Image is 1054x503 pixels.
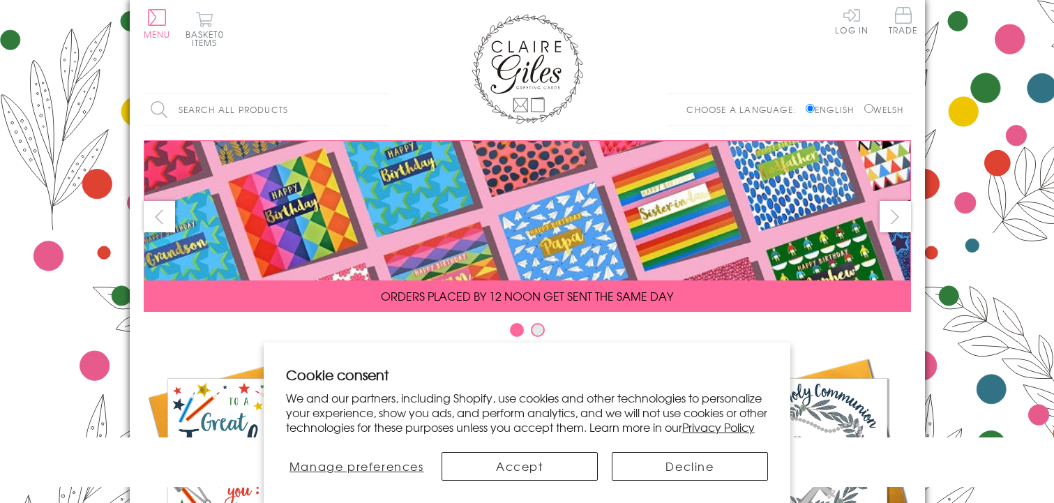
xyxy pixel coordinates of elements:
button: Basket0 items [186,11,224,47]
p: We and our partners, including Shopify, use cookies and other technologies to personalize your ex... [286,391,769,434]
span: Trade [889,7,918,34]
img: Claire Giles Greetings Cards [472,14,583,124]
p: Choose a language: [686,103,803,116]
span: Manage preferences [289,458,424,474]
button: next [880,201,911,232]
a: Log In [835,7,868,34]
button: Manage preferences [286,452,428,481]
span: ORDERS PLACED BY 12 NOON GET SENT THE SAME DAY [381,287,673,304]
a: Trade [889,7,918,37]
button: Carousel Page 2 [531,323,545,337]
button: Decline [612,452,768,481]
button: Carousel Page 1 (Current Slide) [510,323,524,337]
input: Welsh [864,104,873,113]
label: Welsh [864,103,904,116]
label: English [806,103,861,116]
button: prev [144,201,175,232]
input: English [806,104,815,113]
button: Accept [442,452,598,481]
a: Privacy Policy [682,419,755,435]
button: Menu [144,9,171,38]
input: Search [374,94,388,126]
div: Carousel Pagination [144,322,911,344]
span: Menu [144,28,171,40]
input: Search all products [144,94,388,126]
h2: Cookie consent [286,365,769,384]
span: 0 items [192,28,224,49]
